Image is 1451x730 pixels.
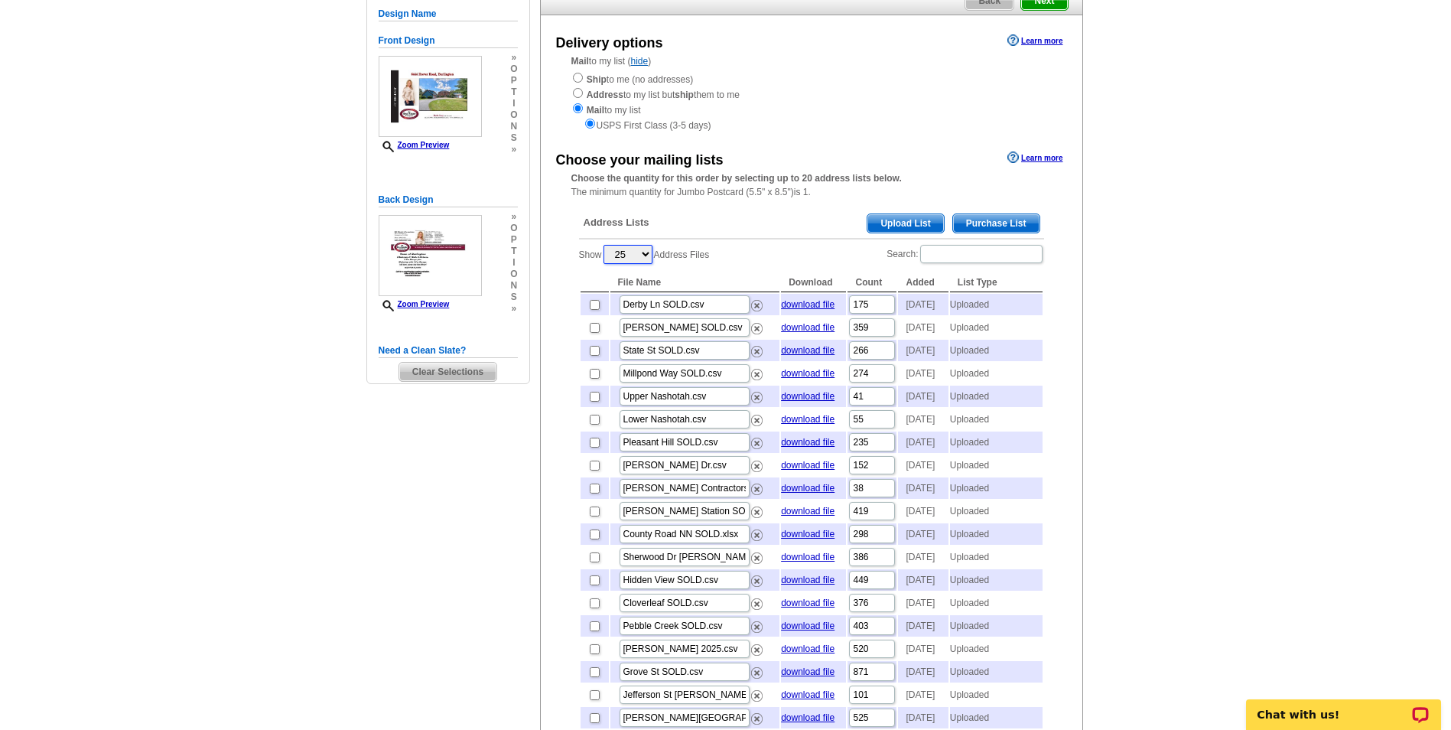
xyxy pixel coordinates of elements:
[781,460,834,471] a: download file
[950,546,1043,568] td: Uploaded
[751,369,763,380] img: delete.png
[751,549,763,560] a: Remove this list
[510,234,517,246] span: p
[898,707,948,728] td: [DATE]
[751,392,763,403] img: delete.png
[751,598,763,610] img: delete.png
[781,368,834,379] a: download file
[898,592,948,614] td: [DATE]
[751,713,763,725] img: delete.png
[379,344,518,358] h5: Need a Clean Slate?
[510,246,517,257] span: t
[571,173,902,184] strong: Choose the quantity for this order by selecting up to 20 address lists below.
[950,684,1043,706] td: Uploaded
[1007,152,1062,164] a: Learn more
[781,437,834,448] a: download file
[751,481,763,491] a: Remove this list
[751,641,763,652] a: Remove this list
[887,243,1043,265] label: Search:
[751,415,763,426] img: delete.png
[379,300,450,308] a: Zoom Preview
[556,150,724,171] div: Choose your mailing lists
[781,552,834,562] a: download file
[510,75,517,86] span: p
[950,615,1043,637] td: Uploaded
[781,712,834,723] a: download file
[510,257,517,269] span: i
[584,216,649,230] span: Address Lists
[751,644,763,656] img: delete.png
[751,484,763,495] img: delete.png
[781,529,834,539] a: download file
[751,621,763,633] img: delete.png
[587,105,604,116] strong: Mail
[751,412,763,422] a: Remove this list
[751,710,763,721] a: Remove this list
[751,366,763,376] a: Remove this list
[781,273,846,292] th: Download
[898,340,948,361] td: [DATE]
[950,661,1043,683] td: Uploaded
[781,322,834,333] a: download file
[510,64,517,75] span: o
[781,345,834,356] a: download file
[1007,34,1062,47] a: Learn more
[950,455,1043,476] td: Uploaded
[781,506,834,517] a: download file
[587,90,623,100] strong: Address
[898,569,948,591] td: [DATE]
[950,569,1043,591] td: Uploaded
[751,297,763,308] a: Remove this list
[950,340,1043,361] td: Uploaded
[867,214,943,233] span: Upload List
[379,141,450,149] a: Zoom Preview
[898,294,948,315] td: [DATE]
[920,245,1043,263] input: Search:
[898,409,948,430] td: [DATE]
[898,317,948,338] td: [DATE]
[541,171,1082,199] div: The minimum quantity for Jumbo Postcard (5.5" x 8.5")is 1.
[751,664,763,675] a: Remove this list
[510,86,517,98] span: t
[751,435,763,445] a: Remove this list
[587,74,607,85] strong: Ship
[898,638,948,660] td: [DATE]
[848,273,896,292] th: Count
[950,386,1043,407] td: Uploaded
[950,273,1043,292] th: List Type
[950,523,1043,545] td: Uploaded
[751,687,763,698] a: Remove this list
[781,644,834,654] a: download file
[898,386,948,407] td: [DATE]
[751,575,763,587] img: delete.png
[781,391,834,402] a: download file
[510,280,517,292] span: n
[510,269,517,280] span: o
[950,294,1043,315] td: Uploaded
[781,414,834,425] a: download file
[950,409,1043,430] td: Uploaded
[751,389,763,399] a: Remove this list
[510,223,517,234] span: o
[898,363,948,384] td: [DATE]
[751,458,763,468] a: Remove this list
[898,455,948,476] td: [DATE]
[610,273,780,292] th: File Name
[510,144,517,155] span: »
[379,34,518,48] h5: Front Design
[631,56,649,67] a: hide
[781,299,834,310] a: download file
[510,52,517,64] span: »
[571,56,589,67] strong: Mail
[751,667,763,679] img: delete.png
[950,500,1043,522] td: Uploaded
[541,54,1082,132] div: to my list ( )
[781,621,834,631] a: download file
[379,56,482,137] img: small-thumb.jpg
[751,618,763,629] a: Remove this list
[675,90,694,100] strong: ship
[898,684,948,706] td: [DATE]
[379,193,518,207] h5: Back Design
[1236,682,1451,730] iframe: LiveChat chat widget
